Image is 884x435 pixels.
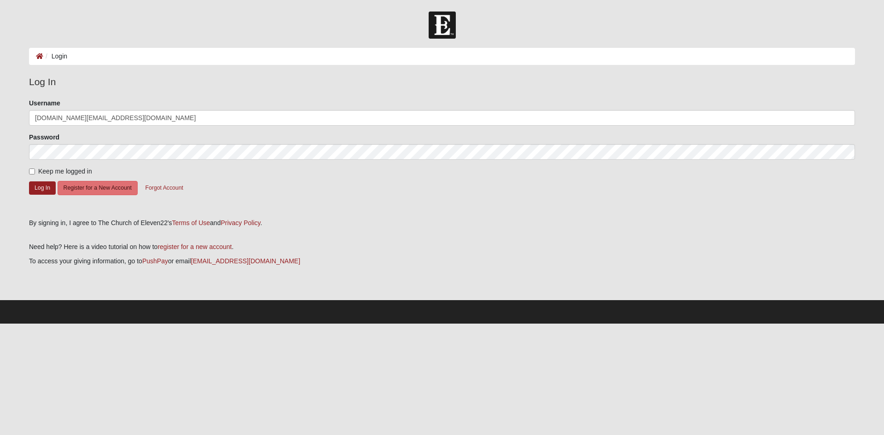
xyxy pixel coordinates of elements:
[29,99,60,108] label: Username
[157,243,232,250] a: register for a new account
[29,181,56,195] button: Log In
[140,181,189,195] button: Forgot Account
[43,52,67,61] li: Login
[58,181,138,195] button: Register for a New Account
[172,219,210,226] a: Terms of Use
[429,12,456,39] img: Church of Eleven22 Logo
[29,218,855,228] div: By signing in, I agree to The Church of Eleven22's and .
[29,242,855,252] p: Need help? Here is a video tutorial on how to .
[29,75,855,89] legend: Log In
[29,168,35,174] input: Keep me logged in
[221,219,260,226] a: Privacy Policy
[38,168,92,175] span: Keep me logged in
[29,133,59,142] label: Password
[191,257,300,265] a: [EMAIL_ADDRESS][DOMAIN_NAME]
[142,257,168,265] a: PushPay
[29,256,855,266] p: To access your giving information, go to or email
